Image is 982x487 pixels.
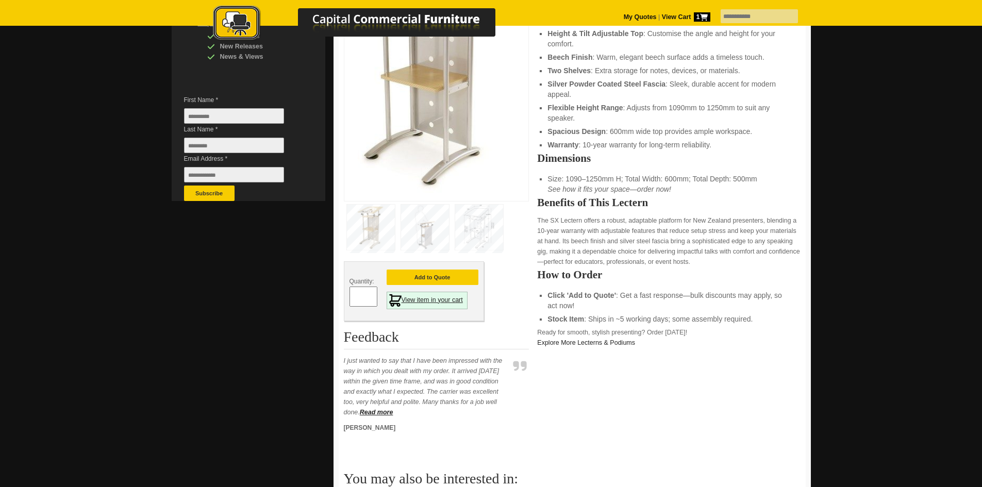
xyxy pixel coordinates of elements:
[547,52,790,62] li: : Warm, elegant beech surface adds a timeless touch.
[537,153,800,163] h2: Dimensions
[547,174,790,194] li: Size: 1090–1250mm H; Total Width: 600mm; Total Depth: 500mm
[537,327,800,348] p: Ready for smooth, stylish presenting? Order [DATE]!
[547,29,643,38] strong: Height & Tilt Adjustable Top
[360,409,393,416] a: Read more
[547,314,790,324] li: : Ships in ~5 working days; some assembly required.
[547,80,665,88] strong: Silver Powder Coated Steel Fascia
[547,126,790,137] li: : 600mm wide top provides ample workspace.
[547,291,616,299] strong: Click 'Add to Quote'
[694,12,710,22] span: 1
[547,315,584,323] strong: Stock Item
[624,13,657,21] a: My Quotes
[547,141,578,149] strong: Warranty
[184,154,299,164] span: Email Address *
[662,13,710,21] strong: View Cart
[184,138,284,153] input: Last Name *
[185,5,545,46] a: Capital Commercial Furniture Logo
[184,167,284,182] input: Email Address *
[547,104,623,112] strong: Flexible Height Range
[547,66,591,75] strong: Two Shelves
[537,215,800,267] p: The SX Lectern offers a robust, adaptable platform for New Zealand presenters, blending a 10-year...
[537,270,800,280] h2: How to Order
[660,13,710,21] a: View Cart1
[344,329,529,349] h2: Feedback
[547,127,606,136] strong: Spacious Design
[547,290,790,311] li: : Get a fast response—bulk discounts may apply, so act now!
[537,197,800,208] h2: Benefits of This Lectern
[547,140,790,150] li: : 10-year warranty for long-term reliability.
[547,103,790,123] li: : Adjusts from 1090mm to 1250mm to suit any speaker.
[547,65,790,76] li: : Extra storage for notes, devices, or materials.
[547,79,790,99] li: : Sleek, durable accent for modern appeal.
[184,186,235,201] button: Subscribe
[387,270,478,285] button: Add to Quote
[349,278,374,285] span: Quantity:
[185,5,545,43] img: Capital Commercial Furniture Logo
[184,108,284,124] input: First Name *
[184,124,299,135] span: Last Name *
[547,185,671,193] em: See how it fits your space—order now!
[387,292,468,309] a: View item in your cart
[184,95,299,105] span: First Name *
[537,339,635,346] a: Explore More Lecterns & Podiums
[344,356,509,417] p: I just wanted to say that I have been impressed with the way in which you dealt with my order. It...
[207,52,305,62] div: News & Views
[547,28,790,49] li: : Customise the angle and height for your comfort.
[344,423,509,433] p: [PERSON_NAME]
[547,53,592,61] strong: Beech Finish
